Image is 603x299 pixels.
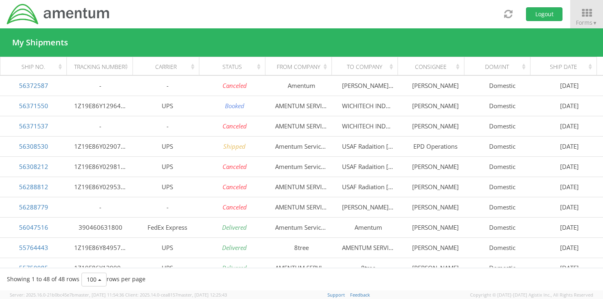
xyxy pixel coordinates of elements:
[19,264,48,272] a: 55750085
[350,292,370,298] a: Feedback
[268,237,335,258] td: 8tree
[402,258,469,278] td: [PERSON_NAME]
[335,75,402,96] td: [PERSON_NAME] CO
[67,75,134,96] td: -
[536,177,603,197] td: [DATE]
[335,156,402,177] td: USAF Radaition [MEDICAL_DATA] Program
[67,258,134,278] td: 1Z19E86Y1399084436
[538,63,594,71] div: Ship Date
[74,63,130,71] div: Tracking Number
[6,3,111,26] img: dyn-intl-logo-049831509241104b2a82.png
[402,237,469,258] td: [PERSON_NAME]
[67,96,134,116] td: 1Z19E86Y1296467995
[81,273,145,286] div: rows per page
[402,156,469,177] td: [PERSON_NAME]
[67,217,134,237] td: 390460631800
[222,223,247,231] i: Delivered
[19,142,48,150] a: 56308530
[335,237,402,258] td: AMENTUM SERVICES INC.
[268,116,335,136] td: AMENTUM SERVICES INC.
[402,197,469,217] td: [PERSON_NAME]
[222,81,247,90] i: Canceled
[134,177,201,197] td: UPS
[225,102,244,110] i: Booked
[469,197,536,217] td: Domestic
[536,258,603,278] td: [DATE]
[134,96,201,116] td: UPS
[469,217,536,237] td: Domestic
[268,197,335,217] td: AMENTUM SERVICES INC.
[134,217,201,237] td: FedEx Express
[268,217,335,237] td: Amentum Services, Inc.
[470,292,593,298] span: Copyright © [DATE]-[DATE] Agistix Inc., All Rights Reserved
[536,156,603,177] td: [DATE]
[10,292,124,298] span: Server: 2025.16.0-21b0bc45e7b
[335,258,402,278] td: 8tree
[19,102,48,110] a: 56371550
[335,116,402,136] td: WICHITECH INDUSTRIES INC.
[134,75,201,96] td: -
[222,264,247,272] i: Delivered
[405,63,462,71] div: Consignee
[19,203,48,211] a: 56288779
[335,96,402,116] td: WICHITECH INDUSTRIES INC.
[402,96,469,116] td: [PERSON_NAME]
[536,197,603,217] td: [DATE]
[19,243,48,252] a: 55764443
[222,183,247,191] i: Canceled
[222,162,247,171] i: Canceled
[134,197,201,217] td: -
[327,292,345,298] a: Support
[134,116,201,136] td: -
[67,156,134,177] td: 1Z19E86Y0298127742
[7,275,79,283] span: Showing 1 to 48 of 48 rows
[402,217,469,237] td: [PERSON_NAME]
[87,276,96,283] span: 100
[19,122,48,130] a: 56371537
[268,258,335,278] td: AMENTUM SERVICES INC.
[471,63,528,71] div: Dom/Int
[536,217,603,237] td: [DATE]
[335,136,402,156] td: USAF Radaition [MEDICAL_DATA] Program
[222,122,247,130] i: Canceled
[67,136,134,156] td: 1Z19E86Y0290727395
[536,116,603,136] td: [DATE]
[177,292,227,298] span: master, [DATE] 12:25:43
[67,237,134,258] td: 1Z19E86Y8495773440
[402,116,469,136] td: [PERSON_NAME]
[335,197,402,217] td: [PERSON_NAME][GEOGRAPHIC_DATA][PERSON_NAME]
[576,19,597,26] span: Forms
[67,177,134,197] td: 1Z19E86Y0295359855
[268,177,335,197] td: AMENTUM SERVICES INC.
[125,292,227,298] span: Client: 2025.14.0-cea8157
[592,19,597,26] span: ▼
[273,63,329,71] div: From Company
[268,96,335,116] td: AMENTUM SERVICES INC.
[469,75,536,96] td: Domestic
[19,223,48,231] a: 56047516
[402,177,469,197] td: [PERSON_NAME]
[223,142,246,150] i: Shipped
[469,136,536,156] td: Domestic
[134,258,201,278] td: UPS
[140,63,197,71] div: Carrier
[469,237,536,258] td: Domestic
[206,63,263,71] div: Status
[19,81,48,90] a: 56372587
[536,136,603,156] td: [DATE]
[134,237,201,258] td: UPS
[402,136,469,156] td: EPD Operations
[536,237,603,258] td: [DATE]
[335,217,402,237] td: Amentum
[536,96,603,116] td: [DATE]
[222,203,247,211] i: Canceled
[402,75,469,96] td: [PERSON_NAME]
[19,162,48,171] a: 56308212
[268,75,335,96] td: Amentum
[268,156,335,177] td: Amentum Services, Inc.
[134,156,201,177] td: UPS
[469,156,536,177] td: Domestic
[335,177,402,197] td: USAF Radiation [MEDICAL_DATA] Program
[75,292,124,298] span: master, [DATE] 11:54:36
[81,273,107,286] button: 100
